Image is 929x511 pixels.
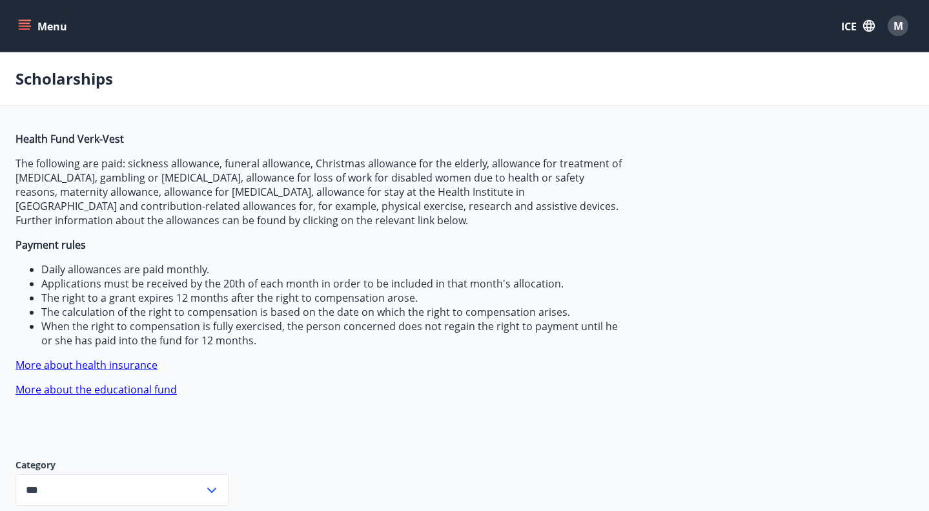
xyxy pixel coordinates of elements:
[15,238,86,252] font: Payment rules
[841,19,857,34] font: ICE
[15,459,56,471] font: Category
[41,319,618,348] font: When the right to compensation is fully exercised, the person concerned does not regain the right...
[15,156,622,227] font: The following are paid: sickness allowance, funeral allowance, Christmas allowance for the elderl...
[893,19,903,33] font: M
[15,382,177,397] a: More about the educational fund
[41,262,209,276] font: Daily allowances are paid monthly.
[883,10,914,41] button: M
[15,68,113,89] font: Scholarships
[15,358,158,372] a: More about health insurance
[836,14,880,38] button: ICE
[15,132,124,146] font: Health Fund Verk-Vest
[41,305,570,319] font: The calculation of the right to compensation is based on the date on which the right to compensat...
[37,19,67,34] font: Menu
[41,276,564,291] font: Applications must be received by the 20th of each month in order to be included in that month's a...
[15,14,72,37] button: menu
[41,291,418,305] font: The right to a grant expires 12 months after the right to compensation arose.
